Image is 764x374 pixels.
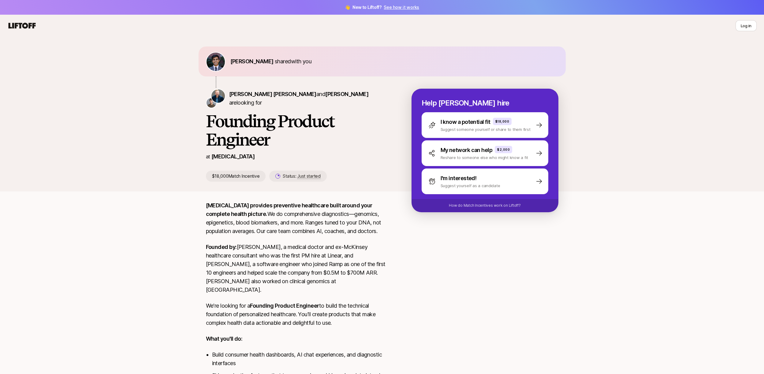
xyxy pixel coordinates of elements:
p: We do comprehensive diagnostics—genomics, epigenetics, blood biomarkers, and more. Ranges tuned t... [206,201,392,235]
span: with you [291,58,312,65]
p: are looking for [229,90,392,107]
span: [PERSON_NAME] [325,91,368,97]
strong: Founded by: [206,244,237,250]
strong: Founding Product Engineer [250,302,319,309]
p: $2,000 [497,147,510,152]
span: 👋 New to Liftoff? [345,4,419,11]
button: Log in [736,20,757,31]
img: David Deng [207,98,216,108]
p: shared [230,57,314,66]
img: 4640b0e7_2b03_4c4f_be34_fa460c2e5c38.jpg [207,53,225,71]
p: We're looking for a to build the technical foundation of personalized healthcare. You'll create p... [206,302,392,327]
p: Help [PERSON_NAME] hire [422,99,548,107]
img: Sagan Schultz [211,89,225,103]
p: I'm interested! [441,174,477,183]
strong: What you'll do: [206,335,243,342]
p: My network can help [441,146,493,154]
p: at [206,153,210,161]
p: I know a potential fit [441,118,490,126]
p: Status: [283,172,320,180]
span: [PERSON_NAME] [PERSON_NAME] [229,91,316,97]
span: and [316,91,368,97]
span: Just started [297,173,321,179]
p: Reshare to someone else who might know a fit [441,154,528,161]
p: How do Match Incentives work on Liftoff? [449,203,520,208]
h1: Founding Product Engineer [206,112,392,149]
p: [PERSON_NAME], a medical doctor and ex-McKinsey healthcare consultant who was the first PM hire a... [206,243,392,294]
strong: [MEDICAL_DATA] provides preventive healthcare built around your complete health picture. [206,202,373,217]
p: Suggest yourself as a candidate [441,183,500,189]
a: See how it works [384,5,419,10]
p: [MEDICAL_DATA] [211,152,255,161]
p: $18,000 Match Incentive [206,171,266,182]
p: $18,000 [495,119,509,124]
li: Build consumer health dashboards, AI chat experiences, and diagnostic interfaces [212,350,392,368]
p: Suggest someone yourself or share to them first [441,126,531,132]
span: [PERSON_NAME] [230,58,274,65]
